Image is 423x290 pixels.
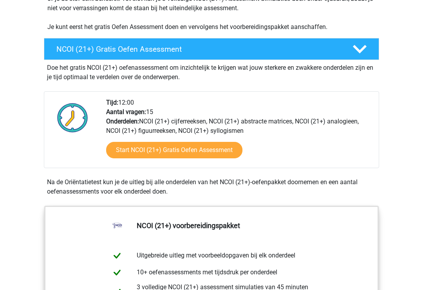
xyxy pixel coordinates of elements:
a: Start NCOI (21+) Gratis Oefen Assessment [106,142,242,159]
a: NCOI (21+) Gratis Oefen Assessment [41,38,382,60]
div: 12:00 15 NCOI (21+) cijferreeksen, NCOI (21+) abstracte matrices, NCOI (21+) analogieen, NCOI (21... [100,98,378,168]
b: Aantal vragen: [106,109,146,116]
div: Doe het gratis NCOI (21+) oefenassessment om inzichtelijk te krijgen wat jouw sterkere en zwakker... [44,60,379,82]
b: Tijd: [106,99,118,107]
b: Onderdelen: [106,118,139,125]
h4: NCOI (21+) Gratis Oefen Assessment [56,45,340,54]
img: Klok [53,98,92,138]
div: Na de Oriëntatietest kun je de uitleg bij alle onderdelen van het NCOI (21+)-oefenpakket doorneme... [44,178,379,197]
